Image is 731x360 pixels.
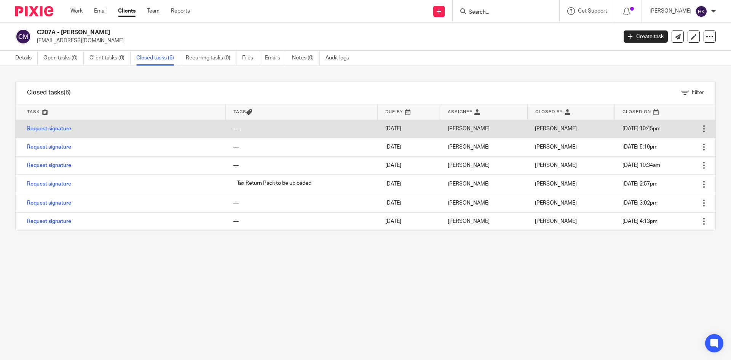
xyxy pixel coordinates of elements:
a: Recurring tasks (0) [186,51,236,66]
td: [DATE] [378,194,440,212]
a: Audit logs [326,51,355,66]
span: [PERSON_NAME] [535,200,577,206]
span: [PERSON_NAME] [535,181,577,187]
span: [DATE] 10:34am [622,163,660,168]
a: Reports [171,7,190,15]
a: Details [15,51,38,66]
a: Request signature [27,181,71,187]
span: Filter [692,90,704,95]
span: [PERSON_NAME] [535,219,577,224]
a: Request signature [27,126,71,131]
td: [DATE] [378,174,440,194]
a: Team [147,7,160,15]
div: --- [233,125,370,133]
a: Request signature [27,144,71,150]
span: [PERSON_NAME] [535,163,577,168]
a: Clients [118,7,136,15]
td: [DATE] [378,212,440,230]
span: Get Support [578,8,607,14]
a: Work [70,7,83,15]
a: Open tasks (0) [43,51,84,66]
div: --- [233,143,370,151]
span: Tax Return Pack to be uploaded [233,179,315,188]
a: Request signature [27,219,71,224]
a: Request signature [27,200,71,206]
a: Client tasks (0) [89,51,131,66]
td: [PERSON_NAME] [440,156,528,174]
td: [PERSON_NAME] [440,120,528,138]
td: [PERSON_NAME] [440,174,528,194]
a: Notes (0) [292,51,320,66]
a: Create task [624,30,668,43]
td: [PERSON_NAME] [440,138,528,156]
h1: Closed tasks [27,89,71,97]
p: [PERSON_NAME] [650,7,691,15]
a: Emails [265,51,286,66]
span: [DATE] 3:02pm [622,200,658,206]
img: Pixie [15,6,53,16]
h2: C207A - [PERSON_NAME] [37,29,497,37]
a: Email [94,7,107,15]
a: Files [242,51,259,66]
img: svg%3E [695,5,707,18]
div: --- [233,199,370,207]
span: [PERSON_NAME] [535,126,577,131]
input: Search [468,9,536,16]
td: [PERSON_NAME] [440,212,528,230]
td: [DATE] [378,156,440,174]
td: [PERSON_NAME] [440,194,528,212]
span: [DATE] 5:19pm [622,144,658,150]
a: Request signature [27,163,71,168]
div: --- [233,162,370,169]
td: [DATE] [378,138,440,156]
span: [DATE] 10:45pm [622,126,661,131]
div: --- [233,218,370,225]
span: [PERSON_NAME] [535,144,577,150]
span: [DATE] 4:13pm [622,219,658,224]
p: [EMAIL_ADDRESS][DOMAIN_NAME] [37,37,612,45]
th: Tags [225,104,377,120]
span: (6) [64,90,71,96]
img: svg%3E [15,29,31,45]
td: [DATE] [378,120,440,138]
span: [DATE] 2:57pm [622,181,658,187]
a: Closed tasks (6) [136,51,180,66]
